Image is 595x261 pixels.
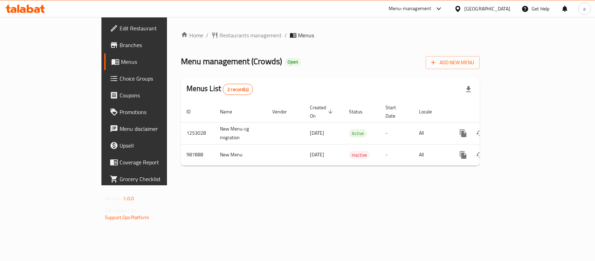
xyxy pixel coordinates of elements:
[104,53,201,70] a: Menus
[349,129,367,137] span: Active
[460,81,477,98] div: Export file
[123,194,134,203] span: 1.0.0
[120,141,195,150] span: Upsell
[220,31,282,39] span: Restaurants management
[120,91,195,99] span: Coupons
[186,107,200,116] span: ID
[380,144,413,165] td: -
[120,74,195,83] span: Choice Groups
[472,125,488,142] button: Change Status
[386,103,405,120] span: Start Date
[284,31,287,39] li: /
[120,125,195,133] span: Menu disclaimer
[455,125,472,142] button: more
[349,107,372,116] span: Status
[223,84,253,95] div: Total records count
[120,158,195,166] span: Coverage Report
[186,83,253,95] h2: Menus List
[105,194,122,203] span: Version:
[104,104,201,120] a: Promotions
[181,101,527,166] table: enhanced table
[431,58,474,67] span: Add New Menu
[583,5,586,13] span: a
[120,175,195,183] span: Grocery Checklist
[449,101,527,122] th: Actions
[105,206,137,215] span: Get support on:
[211,31,282,39] a: Restaurants management
[104,37,201,53] a: Branches
[104,154,201,171] a: Coverage Report
[472,147,488,163] button: Change Status
[181,53,282,69] span: Menu management ( Crowds )
[413,122,449,144] td: All
[120,24,195,32] span: Edit Restaurant
[298,31,314,39] span: Menus
[105,213,149,222] a: Support.OpsPlatform
[120,108,195,116] span: Promotions
[104,87,201,104] a: Coupons
[206,31,208,39] li: /
[413,144,449,165] td: All
[389,5,432,13] div: Menu-management
[104,70,201,87] a: Choice Groups
[285,58,301,66] div: Open
[349,151,370,159] span: Inactive
[272,107,296,116] span: Vendor
[310,150,324,159] span: [DATE]
[214,122,267,144] td: New Menu-cg migration
[220,107,241,116] span: Name
[104,171,201,187] a: Grocery Checklist
[121,58,195,66] span: Menus
[285,59,301,65] span: Open
[426,56,480,69] button: Add New Menu
[310,103,335,120] span: Created On
[120,41,195,49] span: Branches
[223,86,253,93] span: 2 record(s)
[214,144,267,165] td: New Menu
[181,31,480,39] nav: breadcrumb
[104,137,201,154] a: Upsell
[419,107,441,116] span: Locale
[464,5,510,13] div: [GEOGRAPHIC_DATA]
[104,20,201,37] a: Edit Restaurant
[104,120,201,137] a: Menu disclaimer
[455,147,472,163] button: more
[380,122,413,144] td: -
[310,128,324,137] span: [DATE]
